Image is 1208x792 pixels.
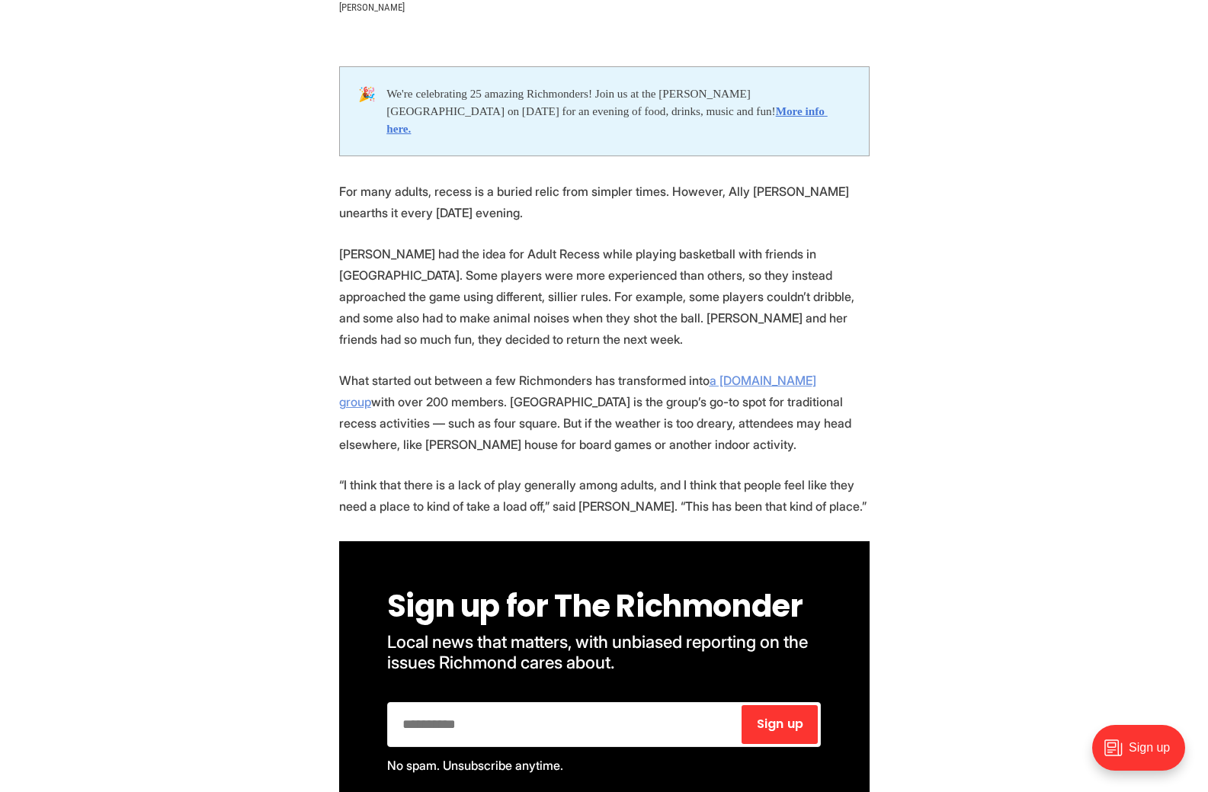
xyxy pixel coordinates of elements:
[339,373,816,409] a: a [DOMAIN_NAME] group
[358,85,387,137] div: 🎉
[1079,717,1208,792] iframe: portal-trigger
[339,181,870,223] p: For many adults, recess is a buried relic from simpler times. However, Ally [PERSON_NAME] unearth...
[339,474,870,517] p: “I think that there is a lack of play generally among adults, and I think that people feel like t...
[387,631,812,672] span: Local news that matters, with unbiased reporting on the issues Richmond cares about.
[339,243,870,350] p: [PERSON_NAME] had the idea for Adult Recess while playing basketball with friends in [GEOGRAPHIC_...
[386,104,828,135] a: More info here.
[339,370,870,455] p: What started out between a few Richmonders has transformed into with over 200 members. [GEOGRAPHI...
[387,758,563,773] span: No spam. Unsubscribe anytime.
[742,705,818,744] button: Sign up
[386,85,850,137] div: We're celebrating 25 amazing Richmonders! Join us at the [PERSON_NAME][GEOGRAPHIC_DATA] on [DATE]...
[757,718,803,730] span: Sign up
[339,2,405,13] span: [PERSON_NAME]
[387,585,803,627] span: Sign up for The Richmonder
